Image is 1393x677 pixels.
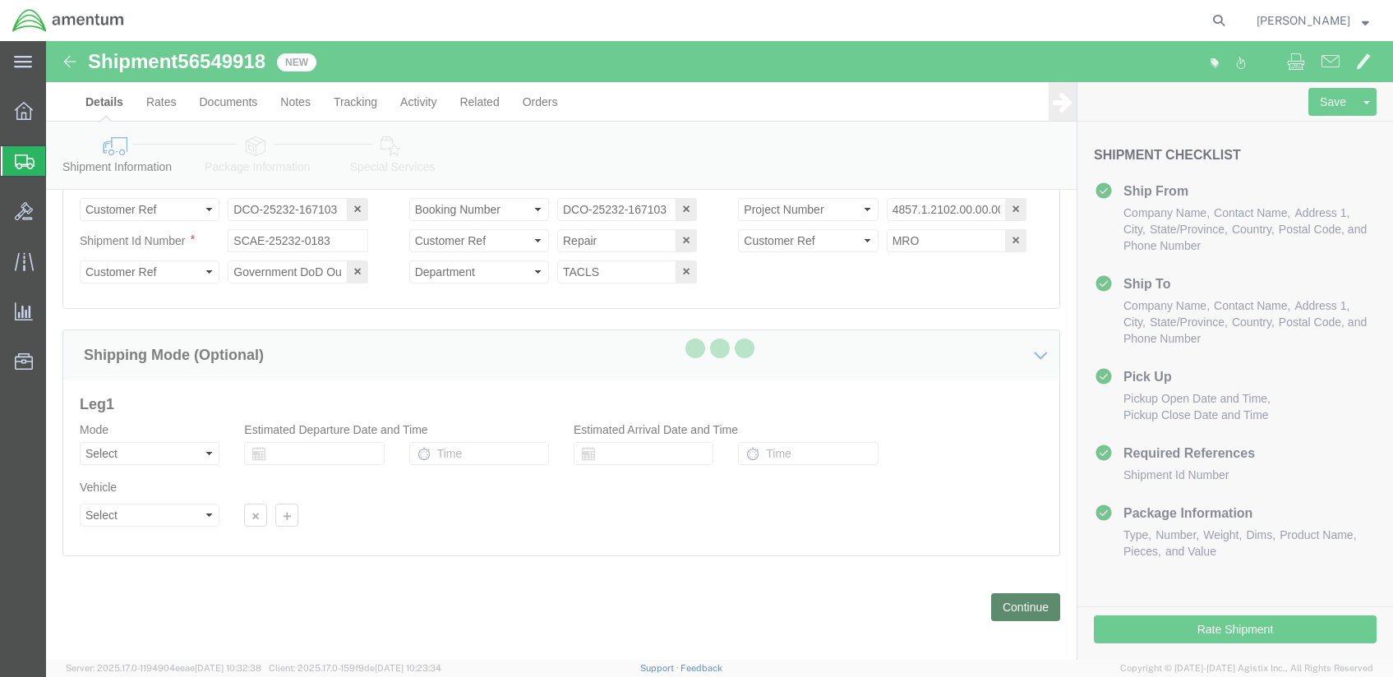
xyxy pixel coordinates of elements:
[195,663,261,673] span: [DATE] 10:32:38
[680,663,722,673] a: Feedback
[1257,12,1350,30] span: Allan Snodgrass
[66,663,261,673] span: Server: 2025.17.0-1194904eeae
[269,663,441,673] span: Client: 2025.17.0-159f9de
[12,8,125,33] img: logo
[1120,661,1373,675] span: Copyright © [DATE]-[DATE] Agistix Inc., All Rights Reserved
[1256,11,1370,30] button: [PERSON_NAME]
[375,663,441,673] span: [DATE] 10:23:34
[640,663,681,673] a: Support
